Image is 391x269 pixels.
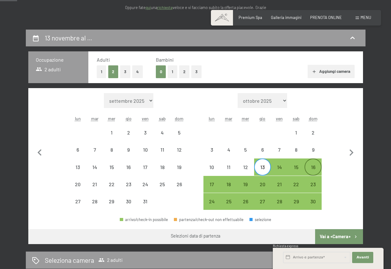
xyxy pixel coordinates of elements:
div: partenza/check-out non effettuabile [137,158,154,175]
div: 8 [288,147,304,163]
div: Sun Oct 05 2025 [171,124,188,141]
div: 22 [104,182,119,197]
div: partenza/check-out possibile [237,176,254,193]
div: partenza/check-out possibile [254,158,271,175]
div: partenza/check-out possibile [305,176,321,193]
div: Tue Oct 07 2025 [86,141,103,158]
div: partenza/check-out possibile [220,176,237,193]
span: PRENOTA ONLINE [310,15,342,20]
abbr: domenica [175,116,184,121]
div: 2 [121,130,136,146]
div: partenza/check-out possibile [203,176,220,193]
div: 8 [104,147,119,163]
a: Galleria immagini [271,15,301,20]
div: partenza/check-out non effettuabile [120,124,137,141]
abbr: lunedì [209,116,215,121]
div: 4 [155,130,170,146]
abbr: mercoledì [108,116,115,121]
span: 2 adulti [98,257,123,263]
div: Fri Oct 10 2025 [137,141,154,158]
div: partenza/check-out non effettuabile [171,141,188,158]
button: 2 [179,65,189,78]
div: partenza/check-out non effettuabile [154,141,171,158]
div: partenza/check-out possibile [203,193,220,210]
abbr: giovedì [259,116,265,121]
div: Tue Oct 28 2025 [86,193,103,210]
div: Mon Nov 03 2025 [203,141,220,158]
div: partenza/check-out non effettuabile [254,141,271,158]
div: 13 [255,165,270,180]
div: Sun Nov 09 2025 [305,141,321,158]
div: Sun Nov 02 2025 [305,124,321,141]
div: partenza/check-out non effettuabile [103,141,120,158]
div: partenza/check-out non effettuabile [69,141,86,158]
div: 13 [70,165,86,180]
div: Tue Nov 11 2025 [220,158,237,175]
div: 11 [155,147,170,163]
abbr: martedì [225,116,232,121]
div: partenza/check-out non effettuabile [86,141,103,158]
div: 27 [70,199,86,215]
div: Fri Oct 17 2025 [137,158,154,175]
abbr: giovedì [126,116,132,121]
div: 1 [104,130,119,146]
div: Fri Nov 07 2025 [271,141,288,158]
div: Wed Oct 29 2025 [103,193,120,210]
div: Tue Oct 14 2025 [86,158,103,175]
div: partenza/check-out non effettuabile [120,141,137,158]
div: partenza/check-out non effettuabile [137,141,154,158]
div: partenza/check-out possibile [288,176,305,193]
div: 31 [137,199,153,215]
abbr: martedì [91,116,99,121]
div: partenza/check-out non effettuabile [103,176,120,193]
div: 21 [272,182,287,197]
div: Mon Nov 10 2025 [203,158,220,175]
div: Sun Oct 26 2025 [171,176,188,193]
div: Thu Nov 13 2025 [254,158,271,175]
div: Thu Nov 20 2025 [254,176,271,193]
div: partenza/check-out non effettuabile [154,158,171,175]
div: 24 [204,199,220,215]
div: Wed Oct 01 2025 [103,124,120,141]
div: Fri Oct 03 2025 [137,124,154,141]
div: partenza/check-out non effettuabile [271,141,288,158]
div: partenza/check-out non effettuabile [220,141,237,158]
div: Wed Oct 08 2025 [103,141,120,158]
div: 17 [137,165,153,180]
abbr: venerdì [276,116,283,121]
div: partenza/check-out non effettuabile [69,158,86,175]
div: partenza/check-out non effettuabile [69,193,86,210]
div: Sat Oct 11 2025 [154,141,171,158]
div: Sat Oct 25 2025 [154,176,171,193]
div: 11 [221,165,236,180]
div: 12 [171,147,187,163]
div: 6 [255,147,270,163]
div: 23 [305,182,321,197]
div: 20 [70,182,86,197]
div: partenza/check-out non effettuabile [203,141,220,158]
button: 3 [191,65,202,78]
span: Premium Spa [239,15,262,20]
div: 20 [255,182,270,197]
div: partenza/check-out non effettuabile [137,176,154,193]
div: partenza/check-out non effettuabile [288,124,305,141]
div: Sun Nov 30 2025 [305,193,321,210]
div: 17 [204,182,220,197]
div: 10 [137,147,153,163]
div: selezione [249,218,271,222]
div: partenza/check-out possibile [271,193,288,210]
div: Mon Nov 24 2025 [203,193,220,210]
div: Mon Oct 13 2025 [69,158,86,175]
abbr: domenica [309,116,318,121]
div: Wed Nov 19 2025 [237,176,254,193]
div: partenza/check-out possibile [254,176,271,193]
div: 16 [305,165,321,180]
div: partenza/check-out possibile [271,158,288,175]
button: 4 [132,65,143,78]
div: partenza/check-out non effettuabile [103,124,120,141]
div: Mon Oct 27 2025 [69,193,86,210]
div: partenza/check-out non effettuabile [86,193,103,210]
div: Tue Nov 04 2025 [220,141,237,158]
span: Richiesta express [273,244,298,248]
div: Sat Oct 04 2025 [154,124,171,141]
